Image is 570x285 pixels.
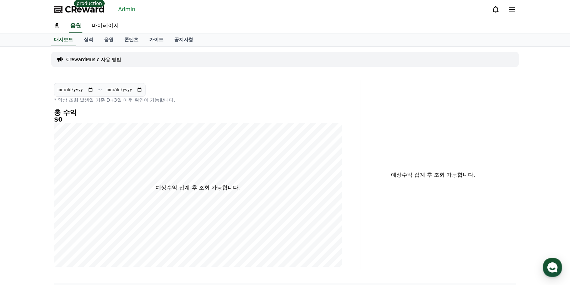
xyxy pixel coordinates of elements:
p: ~ [98,86,102,94]
a: 공지사항 [169,33,199,46]
a: 음원 [99,33,119,46]
a: 음원 [69,19,82,33]
a: 마이페이지 [86,19,124,33]
h5: $0 [54,116,342,123]
span: 홈 [21,224,25,230]
h4: 총 수익 [54,109,342,116]
a: 홈 [49,19,65,33]
a: 설정 [87,214,130,231]
p: 예상수익 집계 후 조회 가능합니다. [366,171,500,179]
a: Admin [115,4,138,15]
a: CrewardMusic 사용 방법 [66,56,121,63]
a: 콘텐츠 [119,33,144,46]
span: 대화 [62,225,70,230]
a: 가이드 [144,33,169,46]
a: 실적 [78,33,99,46]
span: CReward [65,4,105,15]
a: 홈 [2,214,45,231]
p: 예상수익 집계 후 조회 가능합니다. [156,184,240,192]
p: * 영상 조회 발생일 기준 D+3일 이후 확인이 가능합니다. [54,97,342,103]
a: CReward [54,4,105,15]
a: 대시보드 [51,33,76,46]
span: 설정 [104,224,112,230]
a: 대화 [45,214,87,231]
